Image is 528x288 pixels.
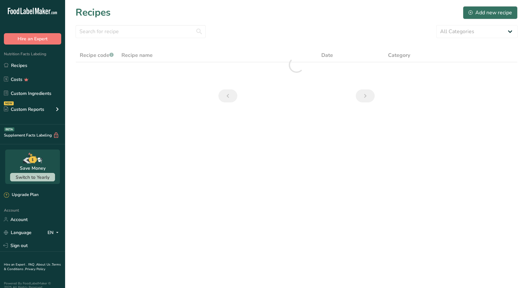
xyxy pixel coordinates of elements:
button: Hire an Expert [4,33,61,45]
a: Previous page [218,89,237,102]
span: Switch to Yearly [16,174,49,180]
button: Add new recipe [463,6,518,19]
a: FAQ . [28,262,36,267]
a: Hire an Expert . [4,262,27,267]
h1: Recipes [76,5,111,20]
button: Switch to Yearly [10,173,55,181]
a: Language [4,227,32,238]
a: Privacy Policy [25,267,45,271]
a: Terms & Conditions . [4,262,61,271]
div: Add new recipe [468,9,512,17]
div: Custom Reports [4,106,44,113]
a: About Us . [36,262,52,267]
div: EN [48,229,61,236]
div: NEW [4,101,14,105]
a: Next page [356,89,375,102]
div: Save Money [20,165,46,172]
div: Upgrade Plan [4,192,38,198]
div: BETA [4,127,14,131]
input: Search for recipe [76,25,206,38]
